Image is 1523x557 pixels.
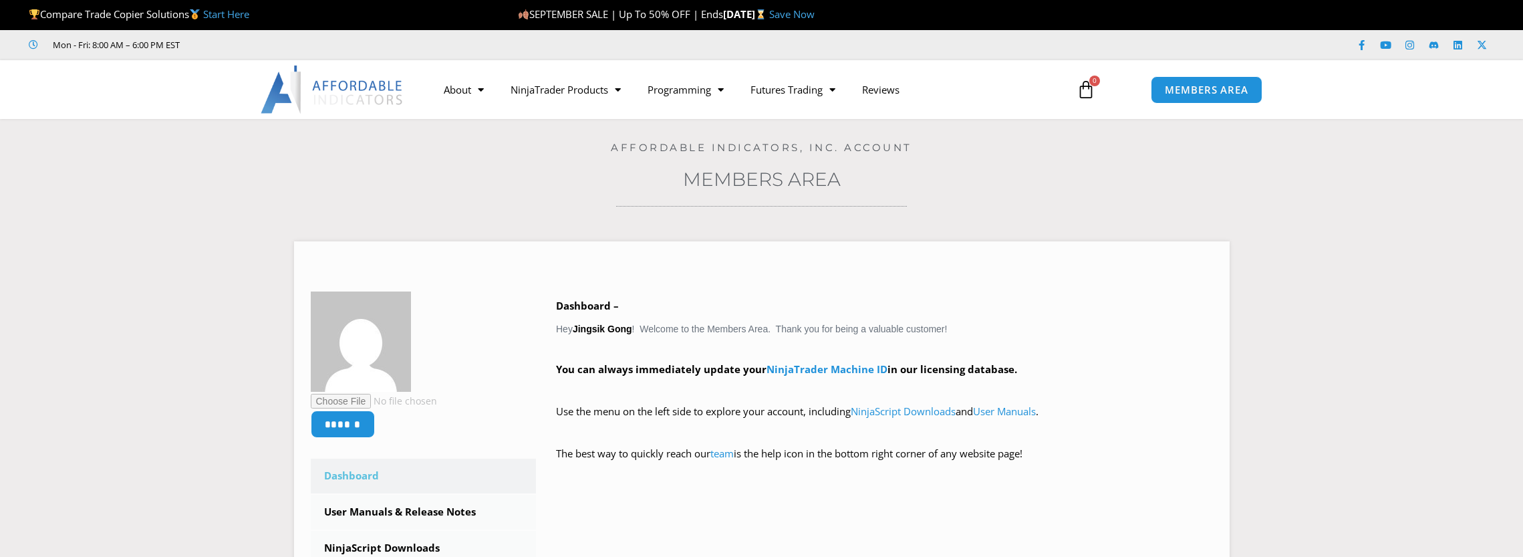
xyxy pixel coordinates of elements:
[556,445,1213,482] p: The best way to quickly reach our is the help icon in the bottom right corner of any website page!
[203,7,249,21] a: Start Here
[556,297,1213,482] div: Hey ! Welcome to the Members Area. Thank you for being a valuable customer!
[430,74,497,105] a: About
[556,362,1017,376] strong: You can always immediately update your in our licensing database.
[1057,70,1115,109] a: 0
[737,74,849,105] a: Futures Trading
[198,38,399,51] iframe: Customer reviews powered by Trustpilot
[756,9,766,19] img: ⌛
[710,447,734,460] a: team
[723,7,769,21] strong: [DATE]
[573,324,632,334] strong: Jingsik Gong
[973,405,1036,418] a: User Manuals
[556,299,619,312] b: Dashboard –
[1151,76,1262,104] a: MEMBERS AREA
[767,362,887,376] a: NinjaTrader Machine ID
[49,37,180,53] span: Mon - Fri: 8:00 AM – 6:00 PM EST
[29,7,249,21] span: Compare Trade Copier Solutions
[556,403,1213,440] p: Use the menu on the left side to explore your account, including and .
[851,405,956,418] a: NinjaScript Downloads
[634,74,737,105] a: Programming
[683,168,841,191] a: Members Area
[769,7,815,21] a: Save Now
[430,74,1061,105] nav: Menu
[311,292,411,392] img: 3e961ded3c57598c38b75bad42f30339efeb9c3e633a926747af0a11817a7dee
[849,74,913,105] a: Reviews
[311,495,537,530] a: User Manuals & Release Notes
[611,141,912,154] a: Affordable Indicators, Inc. Account
[519,9,529,19] img: 🍂
[1089,76,1100,86] span: 0
[261,66,404,114] img: LogoAI | Affordable Indicators – NinjaTrader
[311,459,537,493] a: Dashboard
[1165,85,1248,95] span: MEMBERS AREA
[497,74,634,105] a: NinjaTrader Products
[190,9,200,19] img: 🥇
[29,9,39,19] img: 🏆
[518,7,723,21] span: SEPTEMBER SALE | Up To 50% OFF | Ends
